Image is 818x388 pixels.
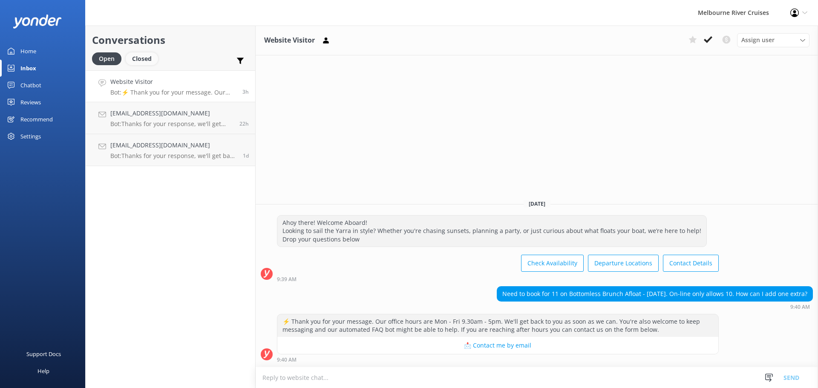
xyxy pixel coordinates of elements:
[86,70,255,102] a: Website VisitorBot:⚡ Thank you for your message. Our office hours are Mon - Fri 9.30am - 5pm. We'...
[277,216,706,247] div: Ahoy there! Welcome Aboard! Looking to sail the Yarra in style? Whether you're chasing sunsets, p...
[13,14,62,29] img: yonder-white-logo.png
[497,287,812,301] div: Need to book for 11 on Bottomless Brunch Afloat - [DATE]. On-line only allows 10. How can I add o...
[277,337,718,354] button: 📩 Contact me by email
[37,362,49,379] div: Help
[264,35,315,46] h3: Website Visitor
[277,276,719,282] div: Sep 30 2025 09:39am (UTC +10:00) Australia/Sydney
[790,305,810,310] strong: 9:40 AM
[242,88,249,95] span: Sep 30 2025 09:40am (UTC +10:00) Australia/Sydney
[86,134,255,166] a: [EMAIL_ADDRESS][DOMAIN_NAME]Bot:Thanks for your response, we'll get back to you as soon as we can...
[20,77,41,94] div: Chatbot
[20,128,41,145] div: Settings
[663,255,719,272] button: Contact Details
[110,89,236,96] p: Bot: ⚡ Thank you for your message. Our office hours are Mon - Fri 9.30am - 5pm. We'll get back to...
[741,35,775,45] span: Assign user
[20,111,53,128] div: Recommend
[126,52,158,65] div: Closed
[588,255,659,272] button: Departure Locations
[92,54,126,63] a: Open
[737,33,809,47] div: Assign User
[126,54,162,63] a: Closed
[110,77,236,86] h4: Website Visitor
[239,120,249,127] span: Sep 29 2025 03:00pm (UTC +10:00) Australia/Sydney
[20,43,36,60] div: Home
[277,356,719,362] div: Sep 30 2025 09:40am (UTC +10:00) Australia/Sydney
[497,304,813,310] div: Sep 30 2025 09:40am (UTC +10:00) Australia/Sydney
[20,60,36,77] div: Inbox
[521,255,584,272] button: Check Availability
[110,141,236,150] h4: [EMAIL_ADDRESS][DOMAIN_NAME]
[277,277,297,282] strong: 9:39 AM
[524,200,550,207] span: [DATE]
[26,345,61,362] div: Support Docs
[110,109,233,118] h4: [EMAIL_ADDRESS][DOMAIN_NAME]
[20,94,41,111] div: Reviews
[86,102,255,134] a: [EMAIL_ADDRESS][DOMAIN_NAME]Bot:Thanks for your response, we'll get back to you as soon as we can...
[110,120,233,128] p: Bot: Thanks for your response, we'll get back to you as soon as we can during opening hours.
[92,52,121,65] div: Open
[110,152,236,160] p: Bot: Thanks for your response, we'll get back to you as soon as we can during opening hours.
[277,314,718,337] div: ⚡ Thank you for your message. Our office hours are Mon - Fri 9.30am - 5pm. We'll get back to you ...
[92,32,249,48] h2: Conversations
[277,357,297,362] strong: 9:40 AM
[243,152,249,159] span: Sep 29 2025 11:05am (UTC +10:00) Australia/Sydney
